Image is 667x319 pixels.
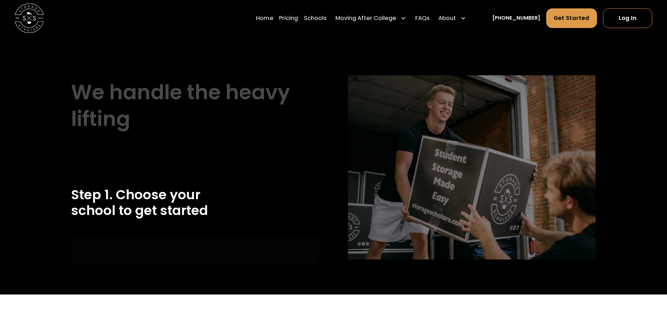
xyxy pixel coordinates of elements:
div: Storage Scholars serves students at campuses across the country. Select your school from the drop... [71,142,319,168]
a: Schools [304,8,327,28]
img: Storage Scholars main logo [15,4,44,33]
h1: We handle the heavy lifting [71,79,319,132]
a: FAQs [415,8,430,28]
form: Remind Form [71,238,319,265]
div: About [436,8,469,28]
h2: Step 1. Choose your school to get started [71,187,319,219]
a: Get Started [546,8,597,28]
div: Moving After College [335,14,396,23]
a: Pricing [279,8,298,28]
a: [PHONE_NUMBER] [492,14,540,22]
img: storage scholar [348,75,596,263]
div: Moving After College [333,8,410,28]
a: Log In [603,8,652,28]
a: Home [256,8,273,28]
div: About [438,14,456,23]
